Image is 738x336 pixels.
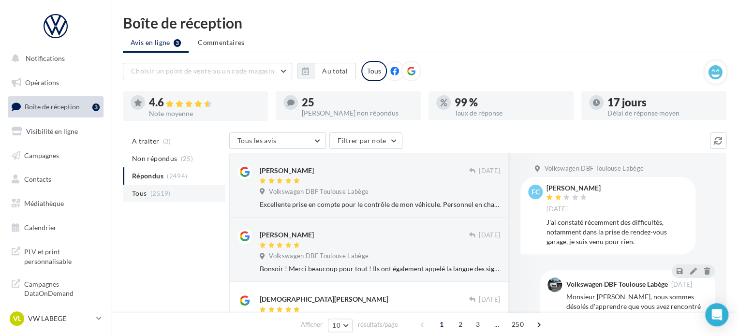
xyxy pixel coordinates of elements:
div: [PERSON_NAME] non répondus [302,110,413,117]
a: Boîte de réception3 [6,96,105,117]
button: Au total [297,63,356,79]
div: 4.6 [149,97,260,108]
span: Boîte de réception [25,102,80,111]
span: (25) [181,155,193,162]
span: Non répondus [132,154,177,163]
a: Calendrier [6,218,105,238]
div: Boîte de réception [123,15,726,30]
p: VW LABEGE [28,314,92,323]
span: Médiathèque [24,199,64,207]
a: Médiathèque [6,193,105,214]
div: Tous [361,61,387,81]
div: 3 [92,103,100,111]
div: Note moyenne [149,110,260,117]
span: [DATE] [546,205,568,214]
span: [DATE] [479,231,500,240]
span: résultats/page [358,320,398,329]
span: 10 [332,321,340,329]
div: [DEMOGRAPHIC_DATA][PERSON_NAME] [260,294,388,304]
span: Calendrier [24,223,57,232]
a: Contacts [6,169,105,190]
span: Tous [132,189,147,198]
span: 1 [434,317,449,332]
div: [PERSON_NAME] [260,166,314,175]
div: [PERSON_NAME] [546,185,601,191]
span: 250 [508,317,528,332]
span: 2 [453,317,468,332]
div: Taux de réponse [455,110,566,117]
div: Délai de réponse moyen [607,110,719,117]
a: PLV et print personnalisable [6,241,105,270]
span: Opérations [25,78,59,87]
span: Visibilité en ligne [26,127,78,135]
a: Campagnes [6,146,105,166]
button: Choisir un point de vente ou un code magasin [123,63,292,79]
span: VL [13,314,21,323]
div: 25 [302,97,413,108]
a: Visibilité en ligne [6,121,105,142]
span: Volkswagen DBF Toulouse Labège [269,188,369,196]
span: (3) [163,137,171,145]
span: Choisir un point de vente ou un code magasin [131,67,274,75]
span: Campagnes [24,151,59,159]
span: Tous les avis [237,136,277,145]
span: Volkswagen DBF Toulouse Labège [544,164,644,173]
button: Au total [314,63,356,79]
span: Campagnes DataOnDemand [24,278,100,298]
span: Afficher [301,320,323,329]
div: [PERSON_NAME] [260,230,314,240]
div: Open Intercom Messenger [705,303,728,326]
div: 99 % [455,97,566,108]
button: Notifications [6,48,102,69]
span: [DATE] [671,281,692,288]
span: FC [531,187,540,197]
span: [DATE] [479,295,500,304]
div: Bonsoir ! Merci beaucoup pour tout ! Ils ont également appelé la langue des signes en français. P... [260,264,500,274]
span: [DATE] [479,167,500,175]
span: ... [489,317,504,332]
span: (2519) [150,190,171,197]
div: Excellente prise en compte pour le contrôle de mon véhicule. Personnel en charge très pédagogue. [260,200,500,209]
a: Campagnes DataOnDemand [6,274,105,302]
span: Commentaires [198,38,244,47]
span: PLV et print personnalisable [24,245,100,266]
span: Notifications [26,54,65,62]
span: A traiter [132,136,159,146]
div: 17 jours [607,97,719,108]
a: VL VW LABEGE [8,309,103,328]
button: Filtrer par note [329,132,402,149]
span: Contacts [24,175,51,183]
div: J'ai constaté récemment des difficultés, notamment dans la prise de rendez-vous garage, je suis v... [546,218,688,247]
span: Volkswagen DBF Toulouse Labège [269,252,369,261]
a: Opérations [6,73,105,93]
button: 10 [328,319,353,332]
div: Volkswagen DBF Toulouse Labège [566,281,667,288]
button: Tous les avis [229,132,326,149]
span: 3 [470,317,486,332]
